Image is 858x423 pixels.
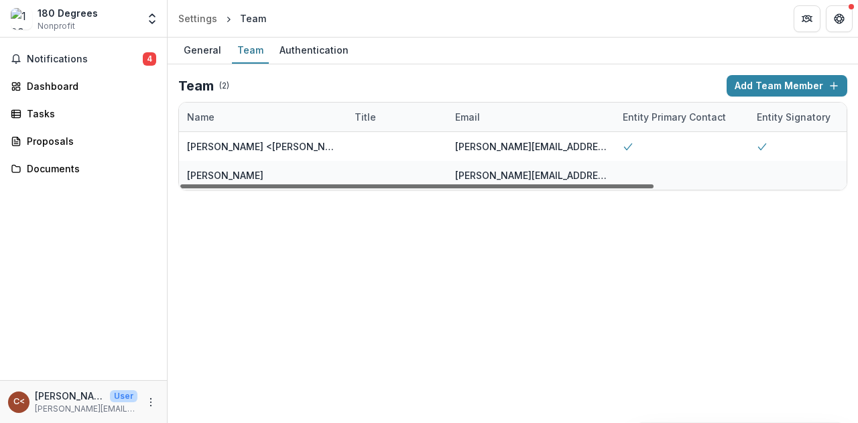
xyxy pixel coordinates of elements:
[38,20,75,32] span: Nonprofit
[27,54,143,65] span: Notifications
[27,107,151,121] div: Tasks
[240,11,266,25] div: Team
[347,110,384,124] div: Title
[179,103,347,131] div: Name
[143,52,156,66] span: 4
[232,40,269,60] div: Team
[794,5,820,32] button: Partners
[455,168,607,182] div: [PERSON_NAME][EMAIL_ADDRESS][PERSON_NAME][DOMAIN_NAME]
[187,139,339,154] div: [PERSON_NAME] <[PERSON_NAME][EMAIL_ADDRESS][PERSON_NAME][DOMAIN_NAME]> <[PERSON_NAME][DOMAIN_NAME...
[110,390,137,402] p: User
[35,389,105,403] p: [PERSON_NAME] <[PERSON_NAME][EMAIL_ADDRESS][PERSON_NAME][DOMAIN_NAME]> <[PERSON_NAME][DOMAIN_NAME...
[11,8,32,29] img: 180 Degrees
[219,80,229,92] p: ( 2 )
[447,103,615,131] div: Email
[178,38,227,64] a: General
[179,110,223,124] div: Name
[5,103,162,125] a: Tasks
[447,110,488,124] div: Email
[178,11,217,25] div: Settings
[727,75,847,97] button: Add Team Member
[173,9,271,28] nav: breadcrumb
[615,103,749,131] div: Entity Primary Contact
[35,403,137,415] p: [PERSON_NAME][EMAIL_ADDRESS][PERSON_NAME][DOMAIN_NAME]
[5,158,162,180] a: Documents
[27,134,151,148] div: Proposals
[232,38,269,64] a: Team
[27,162,151,176] div: Documents
[5,48,162,70] button: Notifications4
[173,9,223,28] a: Settings
[615,110,734,124] div: Entity Primary Contact
[5,75,162,97] a: Dashboard
[178,40,227,60] div: General
[187,168,263,182] div: [PERSON_NAME]
[749,110,839,124] div: Entity Signatory
[347,103,447,131] div: Title
[143,5,162,32] button: Open entity switcher
[13,398,25,406] div: Cory Johnson <cory.johnson@180degrees.org> <cory.johnson@180degrees.org>
[274,40,354,60] div: Authentication
[38,6,98,20] div: 180 Degrees
[178,78,214,94] h2: Team
[27,79,151,93] div: Dashboard
[274,38,354,64] a: Authentication
[143,394,159,410] button: More
[5,130,162,152] a: Proposals
[455,139,607,154] div: [PERSON_NAME][EMAIL_ADDRESS][PERSON_NAME][DOMAIN_NAME]
[826,5,853,32] button: Get Help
